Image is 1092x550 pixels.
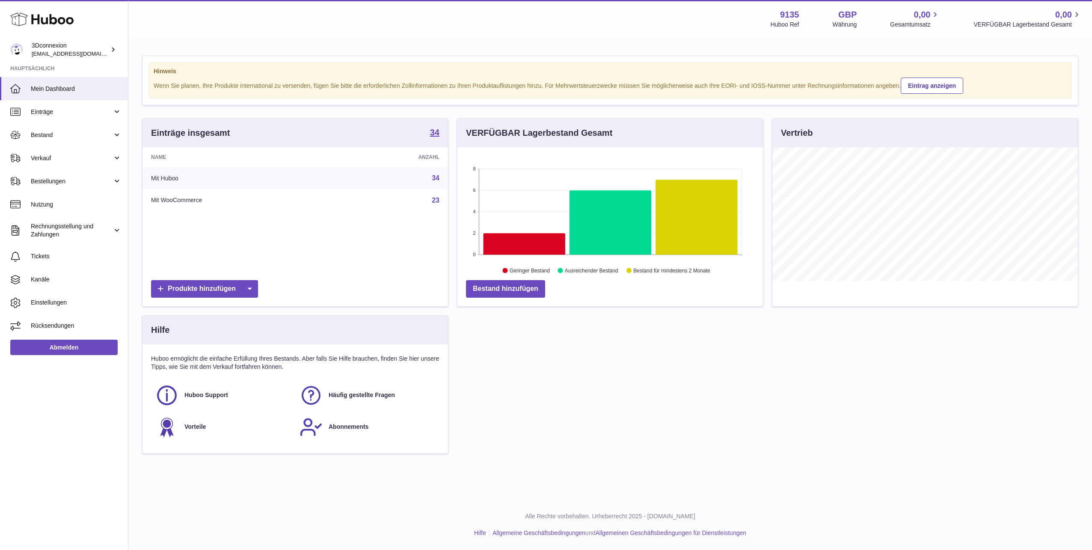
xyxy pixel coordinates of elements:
span: Rücksendungen [31,322,122,330]
span: 0,00 [1055,9,1072,21]
span: Verkauf [31,154,113,162]
a: 0,00 VERFÜGBAR Lagerbestand Gesamt [973,9,1082,29]
th: Anzahl [338,147,448,167]
a: Bestand hinzufügen [466,280,545,298]
text: 8 [473,166,475,171]
span: Nutzung [31,200,122,209]
span: Einstellungen [31,299,122,307]
td: Mit WooCommerce [142,189,338,212]
span: VERFÜGBAR Lagerbestand Gesamt [973,21,1082,29]
td: Mit Huboo [142,167,338,189]
a: Allgemeinen Geschäftsbedingungen für Dienstleistungen [595,529,746,536]
a: 23 [432,197,439,204]
text: Ausreichender Bestand [565,268,618,274]
span: [EMAIL_ADDRESS][DOMAIN_NAME] [32,50,126,57]
strong: 34 [430,128,439,137]
strong: GBP [838,9,857,21]
span: Einträge [31,108,113,116]
a: Eintrag anzeigen [901,78,963,94]
a: Abonnements [300,415,435,439]
span: Gesamtumsatz [890,21,940,29]
p: Alle Rechte vorbehalten. Urheberrecht 2025 - [DOMAIN_NAME] [135,512,1085,520]
div: Huboo Ref [771,21,799,29]
a: 0,00 Gesamtumsatz [890,9,940,29]
h3: Einträge insgesamt [151,127,230,139]
a: Hilfe [474,529,486,536]
span: Tickets [31,252,122,260]
h3: Vertrieb [781,127,813,139]
span: Mein Dashboard [31,85,122,93]
li: und [490,529,746,537]
a: Vorteile [155,415,291,439]
span: Bestand [31,131,113,139]
a: Häufig gestellte Fragen [300,384,435,407]
div: Wenn Sie planen, Ihre Produkte international zu versenden, fügen Sie bitte die erforderlichen Zol... [154,76,1067,94]
img: order_eu@3dconnexion.com [10,43,23,56]
div: Währung [833,21,857,29]
h3: VERFÜGBAR Lagerbestand Gesamt [466,127,612,139]
a: 34 [430,128,439,138]
p: Huboo ermöglicht die einfache Erfüllung Ihres Bestands. Aber falls Sie Hilfe brauchen, finden Sie... [151,355,439,371]
span: Häufig gestellte Fragen [329,391,395,399]
a: Produkte hinzufügen [151,280,258,298]
h3: Hilfe [151,324,169,336]
text: 6 [473,188,475,193]
text: Geringer Bestand [510,268,550,274]
a: 34 [432,174,439,182]
a: Huboo Support [155,384,291,407]
text: Bestand für mindestens 2 Monate [633,268,710,274]
span: Kanäle [31,275,122,284]
div: 3Dconnexion [32,42,109,58]
th: Name [142,147,338,167]
span: Huboo Support [184,391,228,399]
text: 4 [473,209,475,214]
span: Abonnements [329,423,368,431]
span: Rechnungsstellung und Zahlungen [31,222,113,239]
span: Bestellungen [31,177,113,185]
a: Allgemeine Geschäftsbedingungen [493,529,585,536]
strong: 9135 [780,9,799,21]
text: 2 [473,230,475,236]
a: Abmelden [10,340,118,355]
span: 0,00 [914,9,931,21]
span: Vorteile [184,423,206,431]
strong: Hinweis [154,67,1067,75]
text: 0 [473,252,475,257]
